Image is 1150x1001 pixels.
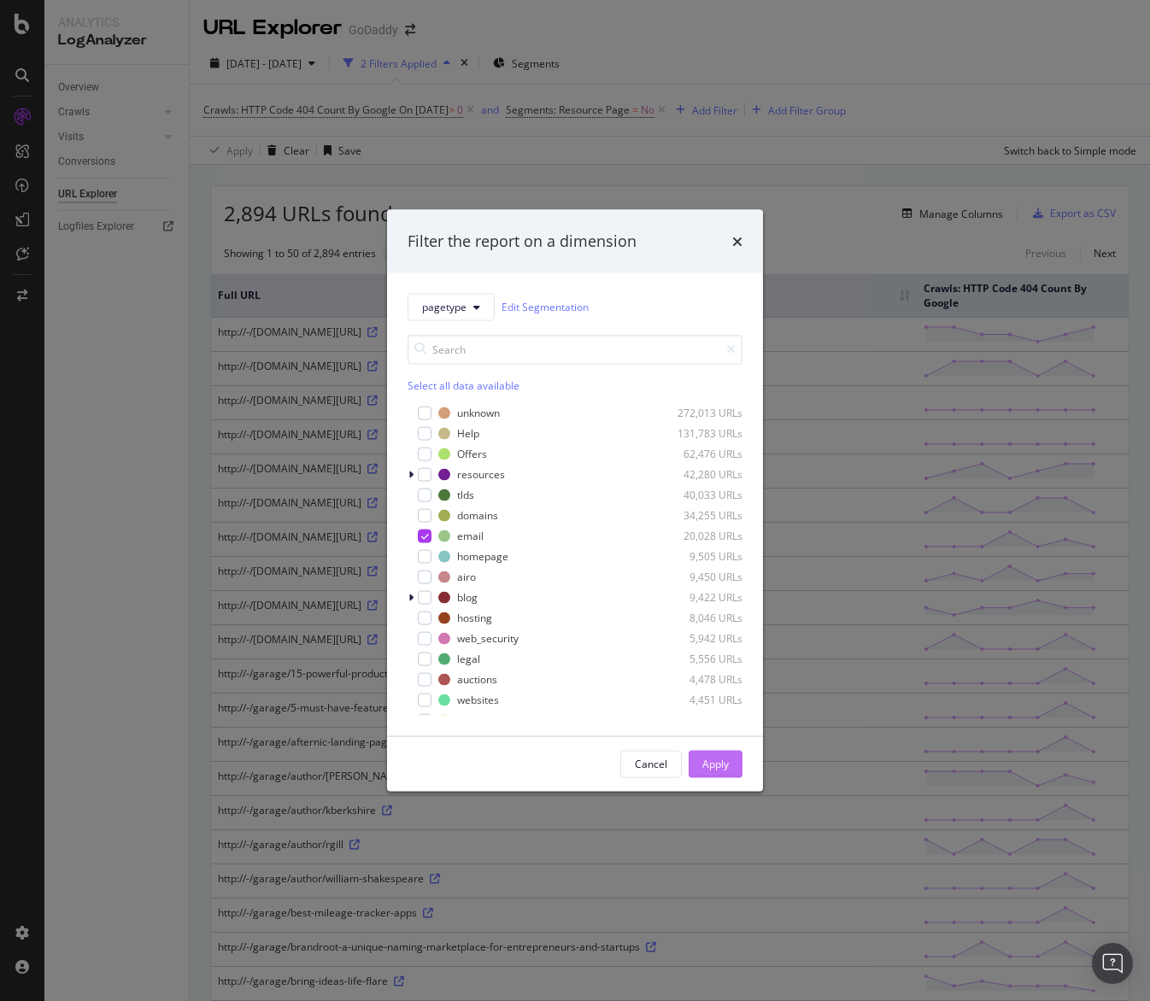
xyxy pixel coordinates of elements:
[408,334,742,364] input: Search
[659,406,742,420] div: 272,013 URLs
[702,757,729,771] div: Apply
[1092,943,1133,984] div: Open Intercom Messenger
[457,508,498,523] div: domains
[659,529,742,543] div: 20,028 URLs
[635,757,667,771] div: Cancel
[659,508,742,523] div: 34,255 URLs
[659,590,742,605] div: 9,422 URLs
[387,210,763,792] div: modal
[502,298,589,316] a: Edit Segmentation
[457,570,476,584] div: airo
[457,447,487,461] div: Offers
[659,631,742,646] div: 5,942 URLs
[457,406,500,420] div: unknown
[659,570,742,584] div: 9,450 URLs
[457,693,499,707] div: websites
[408,378,742,392] div: Select all data available
[457,488,474,502] div: tlds
[659,693,742,707] div: 4,451 URLs
[659,549,742,564] div: 9,505 URLs
[408,231,637,253] div: Filter the report on a dimension
[408,293,495,320] button: pagetype
[732,231,742,253] div: times
[457,611,492,625] div: hosting
[457,652,480,666] div: legal
[457,672,497,687] div: auctions
[457,713,512,728] div: logo-maker
[620,750,682,777] button: Cancel
[457,549,508,564] div: homepage
[659,713,742,728] div: 4,262 URLs
[457,426,479,441] div: Help
[457,529,484,543] div: email
[659,447,742,461] div: 62,476 URLs
[659,488,742,502] div: 40,033 URLs
[457,467,505,482] div: resources
[659,611,742,625] div: 8,046 URLs
[659,672,742,687] div: 4,478 URLs
[422,300,466,314] span: pagetype
[659,426,742,441] div: 131,783 URLs
[457,590,478,605] div: blog
[659,467,742,482] div: 42,280 URLs
[659,652,742,666] div: 5,556 URLs
[457,631,519,646] div: web_security
[689,750,742,777] button: Apply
